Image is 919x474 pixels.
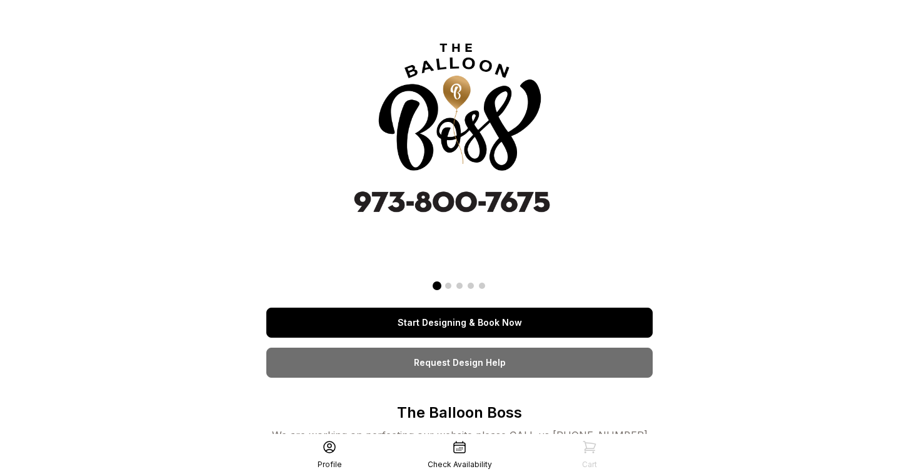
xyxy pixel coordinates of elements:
[266,348,653,378] a: Request Design Help
[428,460,492,470] div: Check Availability
[318,460,342,470] div: Profile
[266,308,653,338] a: Start Designing & Book Now
[266,403,653,423] p: The Balloon Boss
[582,460,597,470] div: Cart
